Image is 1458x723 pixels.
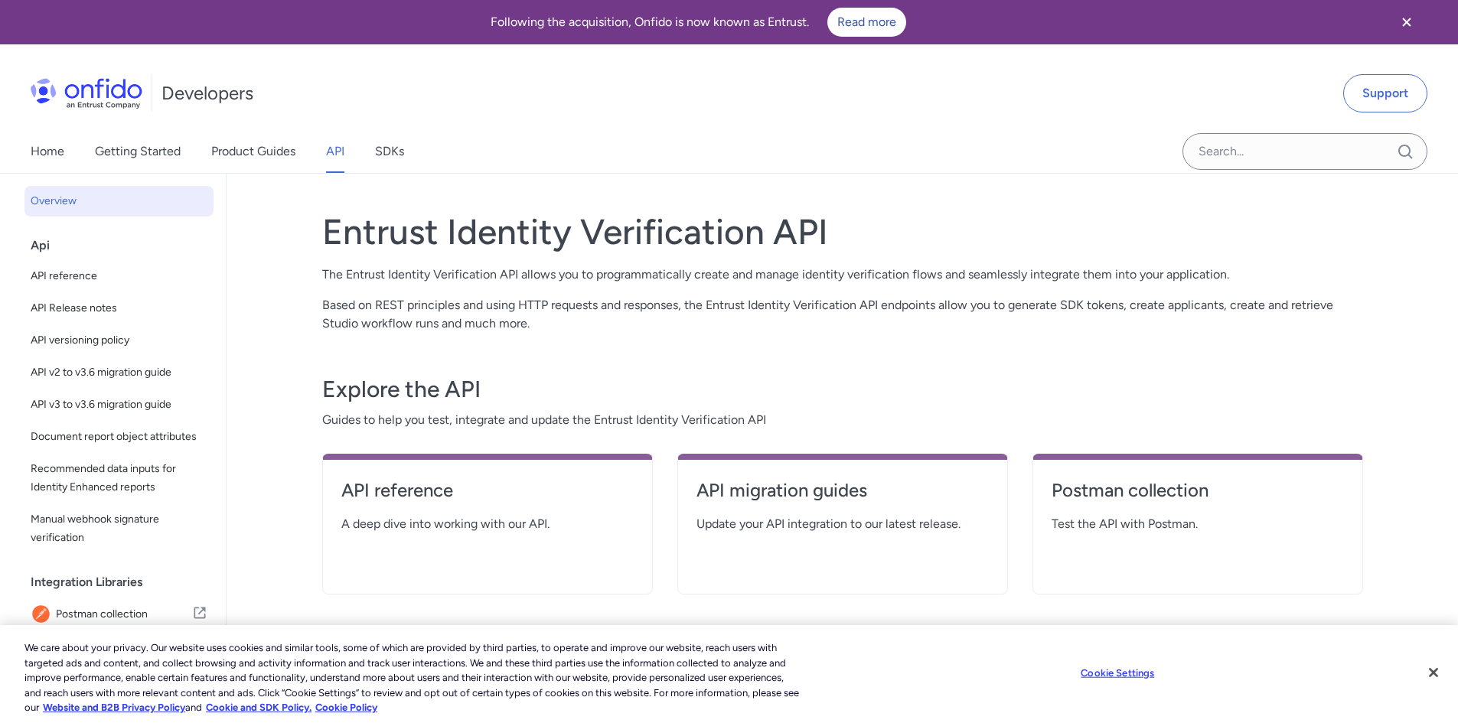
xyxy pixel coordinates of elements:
p: The Entrust Identity Verification API allows you to programmatically create and manage identity v... [322,265,1363,284]
a: Support [1343,74,1427,112]
a: Home [31,130,64,173]
div: Following the acquisition, Onfido is now known as Entrust. [18,8,1378,37]
span: Guides to help you test, integrate and update the Entrust Identity Verification API [322,411,1363,429]
span: API reference [31,267,207,285]
span: Recommended data inputs for Identity Enhanced reports [31,460,207,497]
a: Document report object attributes [24,422,214,452]
h1: Developers [161,81,253,106]
span: API v3 to v3.6 migration guide [31,396,207,414]
a: IconPostman collectionPostman collection [24,598,214,631]
a: Postman collection [1052,478,1344,515]
a: API reference [341,478,634,515]
span: Test the API with Postman. [1052,515,1344,533]
span: A deep dive into working with our API. [341,515,634,533]
h4: Postman collection [1052,478,1344,503]
span: Document report object attributes [31,428,207,446]
a: API v2 to v3.6 migration guide [24,357,214,388]
img: Onfido Logo [31,78,142,109]
a: Product Guides [211,130,295,173]
a: Manual webhook signature verification [24,504,214,553]
input: Onfido search input field [1182,133,1427,170]
a: Cookie Policy [315,702,377,713]
a: API reference [24,261,214,291]
a: Getting Started [95,130,181,173]
a: SDKs [375,130,404,173]
a: API Release notes [24,293,214,324]
span: API v2 to v3.6 migration guide [31,363,207,382]
a: API v3 to v3.6 migration guide [24,389,214,420]
h4: API reference [341,478,634,503]
p: Based on REST principles and using HTTP requests and responses, the Entrust Identity Verification... [322,296,1363,333]
svg: Close banner [1398,13,1416,31]
h4: API migration guides [696,478,989,503]
a: API migration guides [696,478,989,515]
span: Overview [31,192,207,210]
h1: Entrust Identity Verification API [322,210,1363,253]
a: Recommended data inputs for Identity Enhanced reports [24,454,214,503]
a: Cookie and SDK Policy. [206,702,311,713]
span: Manual webhook signature verification [31,510,207,547]
h3: Explore the API [322,374,1363,405]
span: API versioning policy [31,331,207,350]
a: API [326,130,344,173]
div: Integration Libraries [31,567,220,598]
a: Read more [827,8,906,37]
button: Close [1417,656,1450,689]
span: Update your API integration to our latest release. [696,515,989,533]
span: API Release notes [31,299,207,318]
button: Cookie Settings [1070,658,1166,689]
button: Close banner [1378,3,1435,41]
div: We care about your privacy. Our website uses cookies and similar tools, some of which are provide... [24,640,802,715]
div: Api [31,230,220,261]
a: More information about our cookie policy., opens in a new tab [43,702,185,713]
span: Postman collection [56,604,192,625]
img: IconPostman collection [31,604,56,625]
a: Overview [24,186,214,217]
a: API versioning policy [24,325,214,356]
